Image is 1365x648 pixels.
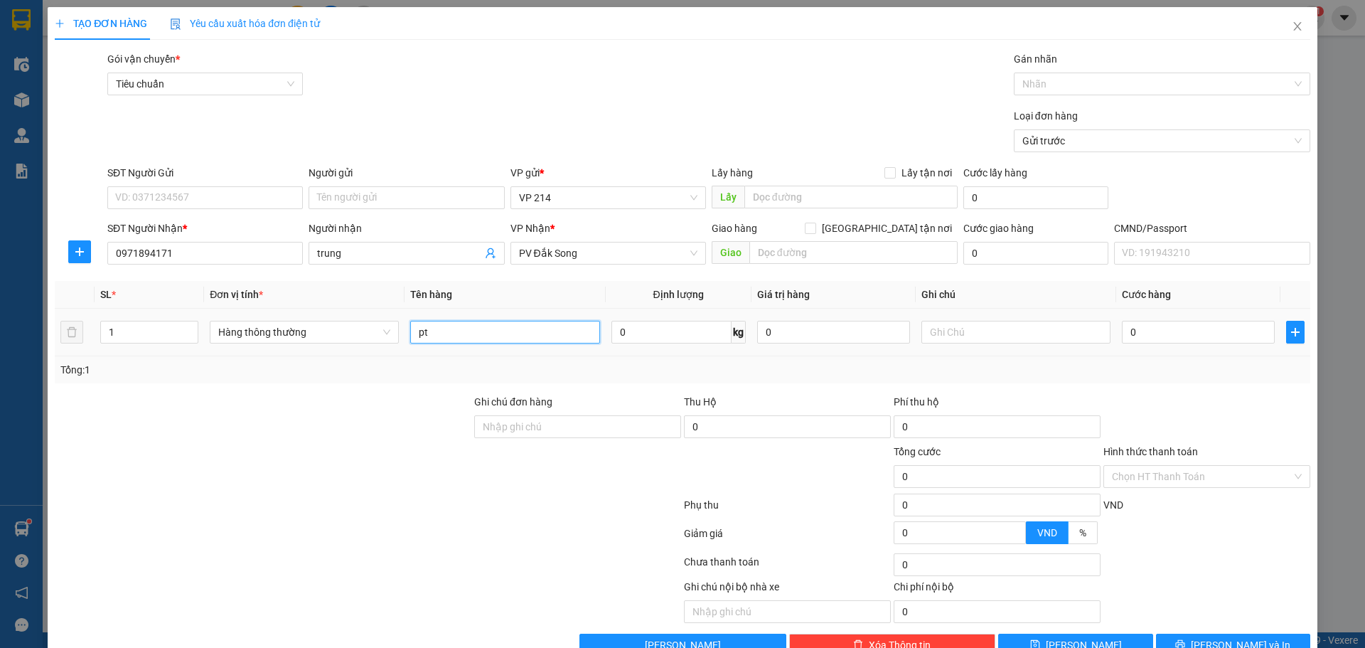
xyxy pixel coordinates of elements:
[519,187,697,208] span: VP 214
[1292,21,1303,32] span: close
[684,600,891,623] input: Nhập ghi chú
[138,53,200,64] span: 21409250448
[1286,321,1305,344] button: plus
[1022,130,1302,152] span: Gửi trước
[474,396,552,408] label: Ghi chú đơn hàng
[55,18,65,28] span: plus
[309,221,504,236] div: Người nhận
[712,241,749,264] span: Giao
[14,32,33,68] img: logo
[48,100,71,107] span: VP 214
[682,554,892,579] div: Chưa thanh toán
[1037,527,1057,538] span: VND
[1014,110,1078,122] label: Loại đơn hàng
[963,167,1027,179] label: Cước lấy hàng
[37,23,115,76] strong: CÔNG TY TNHH [GEOGRAPHIC_DATA] 214 QL13 - P.26 - Q.BÌNH THẠNH - TP HCM 1900888606
[116,73,294,95] span: Tiêu chuẩn
[485,248,496,259] span: user-add
[749,241,958,264] input: Dọc đường
[682,497,892,522] div: Phụ thu
[170,18,320,29] span: Yêu cầu xuất hóa đơn điện tử
[712,223,757,234] span: Giao hàng
[143,100,198,115] span: PV [PERSON_NAME]
[732,321,746,344] span: kg
[712,167,753,179] span: Lấy hàng
[410,321,599,344] input: VD: Bàn, Ghế
[135,64,200,75] span: 08:42:50 [DATE]
[1114,221,1310,236] div: CMND/Passport
[14,99,29,119] span: Nơi gửi:
[894,394,1101,415] div: Phí thu hộ
[757,289,810,300] span: Giá trị hàng
[963,242,1108,265] input: Cước giao hàng
[1287,326,1304,338] span: plus
[744,186,958,208] input: Dọc đường
[107,53,180,65] span: Gói vận chuyển
[816,221,958,236] span: [GEOGRAPHIC_DATA] tận nơi
[60,321,83,344] button: delete
[510,165,706,181] div: VP gửi
[510,223,550,234] span: VP Nhận
[894,446,941,457] span: Tổng cước
[916,281,1116,309] th: Ghi chú
[55,18,147,29] span: TẠO ĐƠN HÀNG
[474,415,681,438] input: Ghi chú đơn hàng
[896,165,958,181] span: Lấy tận nơi
[109,99,132,119] span: Nơi nhận:
[69,246,90,257] span: plus
[309,165,504,181] div: Người gửi
[963,223,1034,234] label: Cước giao hàng
[653,289,704,300] span: Định lượng
[684,579,891,600] div: Ghi chú nội bộ nhà xe
[410,289,452,300] span: Tên hàng
[921,321,1110,344] input: Ghi Chú
[1122,289,1171,300] span: Cước hàng
[894,579,1101,600] div: Chi phí nội bộ
[757,321,910,344] input: 0
[684,396,717,408] span: Thu Hộ
[1103,499,1123,511] span: VND
[963,186,1108,209] input: Cước lấy hàng
[170,18,181,30] img: icon
[1103,446,1198,457] label: Hình thức thanh toán
[210,289,263,300] span: Đơn vị tính
[519,243,697,264] span: PV Đắk Song
[100,289,112,300] span: SL
[60,362,527,378] div: Tổng: 1
[1014,53,1057,65] label: Gán nhãn
[682,526,892,551] div: Giảm giá
[1079,527,1086,538] span: %
[218,322,390,343] span: Hàng thông thường
[1278,7,1317,47] button: Close
[68,240,91,263] button: plus
[49,85,165,96] strong: BIÊN NHẬN GỬI HÀNG HOÁ
[712,186,744,208] span: Lấy
[107,221,303,236] div: SĐT Người Nhận
[107,165,303,181] div: SĐT Người Gửi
